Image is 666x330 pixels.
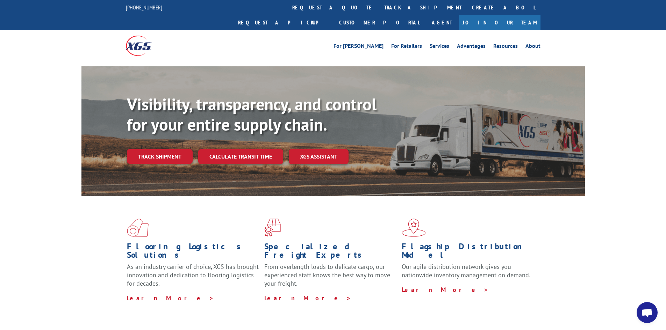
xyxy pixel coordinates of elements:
[127,219,149,237] img: xgs-icon-total-supply-chain-intelligence-red
[264,263,396,294] p: From overlength loads to delicate cargo, our experienced staff knows the best way to move your fr...
[637,302,658,323] div: Open chat
[525,43,540,51] a: About
[264,242,396,263] h1: Specialized Freight Experts
[198,149,283,164] a: Calculate transit time
[334,43,384,51] a: For [PERSON_NAME]
[127,149,193,164] a: Track shipment
[233,15,334,30] a: Request a pickup
[289,149,349,164] a: XGS ASSISTANT
[430,43,449,51] a: Services
[127,93,377,135] b: Visibility, transparency, and control for your entire supply chain.
[126,4,162,11] a: [PHONE_NUMBER]
[127,242,259,263] h1: Flooring Logistics Solutions
[402,219,426,237] img: xgs-icon-flagship-distribution-model-red
[264,219,281,237] img: xgs-icon-focused-on-flooring-red
[127,263,259,287] span: As an industry carrier of choice, XGS has brought innovation and dedication to flooring logistics...
[391,43,422,51] a: For Retailers
[402,263,530,279] span: Our agile distribution network gives you nationwide inventory management on demand.
[127,294,214,302] a: Learn More >
[264,294,351,302] a: Learn More >
[493,43,518,51] a: Resources
[457,43,486,51] a: Advantages
[459,15,540,30] a: Join Our Team
[402,242,534,263] h1: Flagship Distribution Model
[402,286,489,294] a: Learn More >
[425,15,459,30] a: Agent
[334,15,425,30] a: Customer Portal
